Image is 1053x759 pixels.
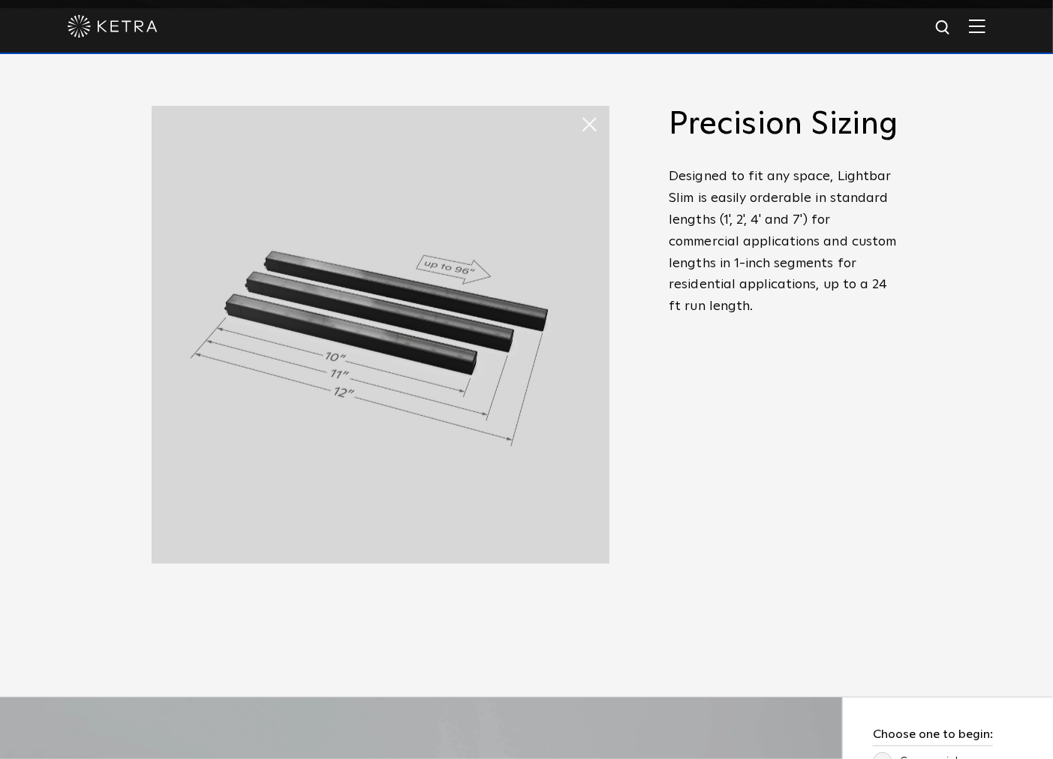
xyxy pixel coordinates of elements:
img: Hamburger%20Nav.svg [969,19,985,33]
h3: Choose one to begin: [873,727,993,746]
img: search icon [934,19,953,38]
img: ketra-logo-2019-white [68,15,158,38]
h2: Precision Sizing [669,106,902,143]
img: L30_Custom_Length_Black-2 [152,106,609,564]
p: Designed to fit any space, Lightbar Slim is easily orderable in standard lengths (1', 2', 4' and ... [669,166,902,318]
